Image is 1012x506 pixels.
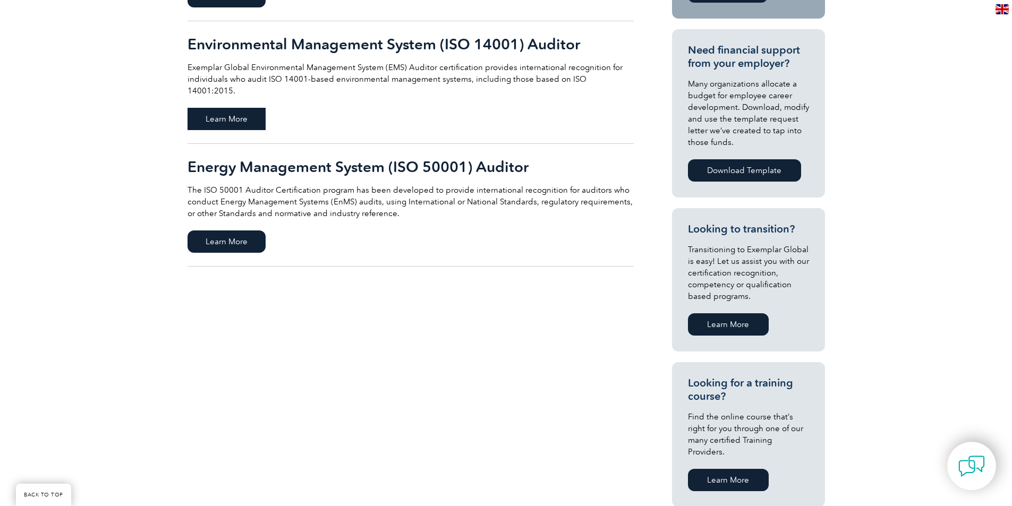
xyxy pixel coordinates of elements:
[188,36,634,53] h2: Environmental Management System (ISO 14001) Auditor
[688,78,809,148] p: Many organizations allocate a budget for employee career development. Download, modify and use th...
[688,411,809,458] p: Find the online course that’s right for you through one of our many certified Training Providers.
[688,313,769,336] a: Learn More
[188,184,634,219] p: The ISO 50001 Auditor Certification program has been developed to provide international recogniti...
[188,144,634,267] a: Energy Management System (ISO 50001) Auditor The ISO 50001 Auditor Certification program has been...
[188,230,266,253] span: Learn More
[688,469,769,491] a: Learn More
[188,21,634,144] a: Environmental Management System (ISO 14001) Auditor Exemplar Global Environmental Management Syst...
[688,244,809,302] p: Transitioning to Exemplar Global is easy! Let us assist you with our certification recognition, c...
[958,453,985,479] img: contact-chat.png
[188,108,266,130] span: Learn More
[996,4,1009,14] img: en
[688,376,809,403] h3: Looking for a training course?
[688,222,809,236] h3: Looking to transition?
[688,44,809,70] h3: Need financial support from your employer?
[188,158,634,175] h2: Energy Management System (ISO 50001) Auditor
[16,484,71,506] a: BACK TO TOP
[188,62,634,97] p: Exemplar Global Environmental Management System (EMS) Auditor certification provides internationa...
[688,159,801,182] a: Download Template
